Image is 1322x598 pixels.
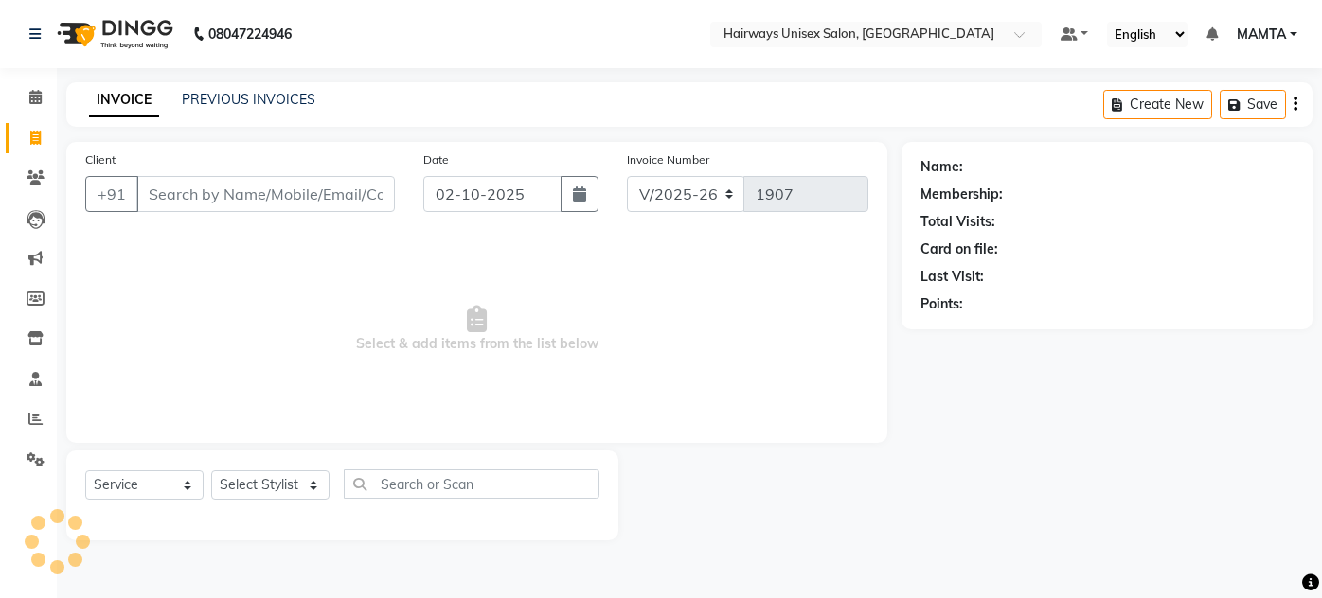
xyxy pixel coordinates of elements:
div: Name: [920,157,963,177]
div: Card on file: [920,239,998,259]
span: MAMTA [1237,25,1286,44]
button: Save [1220,90,1286,119]
button: Create New [1103,90,1212,119]
div: Last Visit: [920,267,984,287]
a: PREVIOUS INVOICES [182,91,315,108]
label: Date [423,151,449,168]
img: logo [48,8,178,61]
b: 08047224946 [208,8,292,61]
div: Membership: [920,185,1003,204]
span: Select & add items from the list below [85,235,868,424]
a: INVOICE [89,83,159,117]
button: +91 [85,176,138,212]
input: Search or Scan [344,469,599,499]
label: Client [85,151,116,168]
div: Total Visits: [920,212,995,232]
div: Points: [920,294,963,314]
input: Search by Name/Mobile/Email/Code [136,176,395,212]
label: Invoice Number [627,151,709,168]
